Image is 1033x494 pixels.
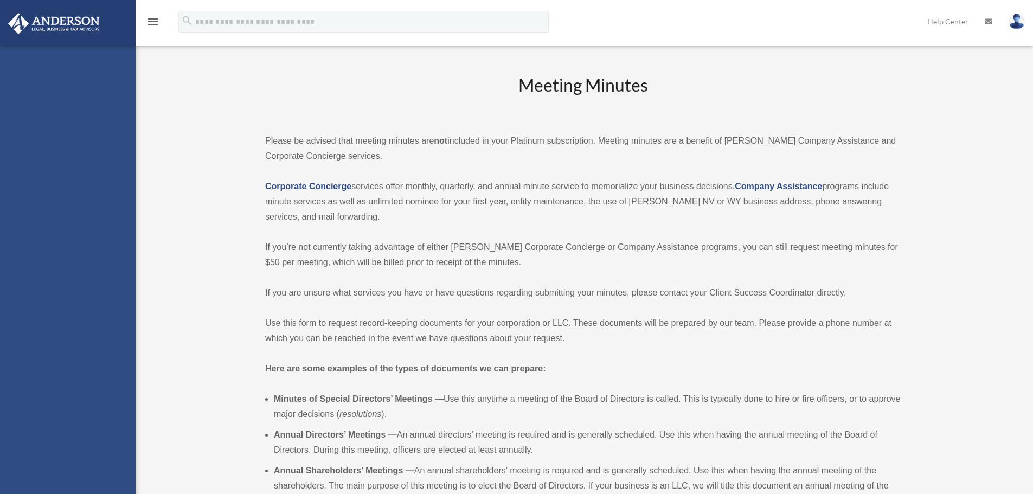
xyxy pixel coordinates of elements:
[265,285,901,300] p: If you are unsure what services you have or have questions regarding submitting your minutes, ple...
[265,316,901,346] p: Use this form to request record-keeping documents for your corporation or LLC. These documents wi...
[265,182,351,191] a: Corporate Concierge
[274,430,397,439] b: Annual Directors’ Meetings —
[274,466,414,475] b: Annual Shareholders’ Meetings —
[265,364,546,373] strong: Here are some examples of the types of documents we can prepare:
[146,15,159,28] i: menu
[1009,14,1025,29] img: User Pic
[265,179,901,224] p: services offer monthly, quarterly, and annual minute service to memorialize your business decisio...
[274,427,901,458] li: An annual directors’ meeting is required and is generally scheduled. Use this when having the ann...
[274,394,444,403] b: Minutes of Special Directors’ Meetings —
[735,182,822,191] a: Company Assistance
[5,13,103,34] img: Anderson Advisors Platinum Portal
[434,136,447,145] strong: not
[274,392,901,422] li: Use this anytime a meeting of the Board of Directors is called. This is typically done to hire or...
[265,73,901,118] h2: Meeting Minutes
[339,409,381,419] em: resolutions
[181,15,193,27] i: search
[265,133,901,164] p: Please be advised that meeting minutes are included in your Platinum subscription. Meeting minute...
[146,19,159,28] a: menu
[265,240,901,270] p: If you’re not currently taking advantage of either [PERSON_NAME] Corporate Concierge or Company A...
